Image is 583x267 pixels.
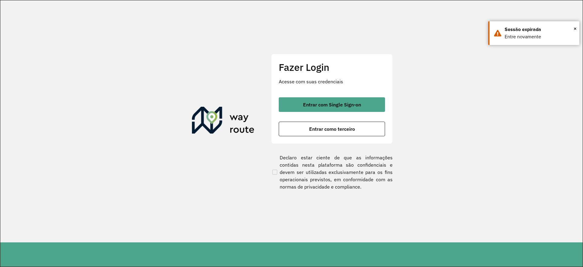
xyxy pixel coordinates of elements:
h2: Fazer Login [279,61,385,73]
label: Declaro estar ciente de que as informações contidas nesta plataforma são confidenciais e devem se... [271,154,393,190]
div: Entre novamente [505,33,575,40]
img: Roteirizador AmbevTech [192,107,254,136]
button: button [279,122,385,136]
button: button [279,97,385,112]
span: × [574,24,577,33]
span: Entrar com Single Sign-on [303,102,361,107]
div: Sessão expirada [505,26,575,33]
span: Entrar como terceiro [309,127,355,131]
button: Close [574,24,577,33]
p: Acesse com suas credenciais [279,78,385,85]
